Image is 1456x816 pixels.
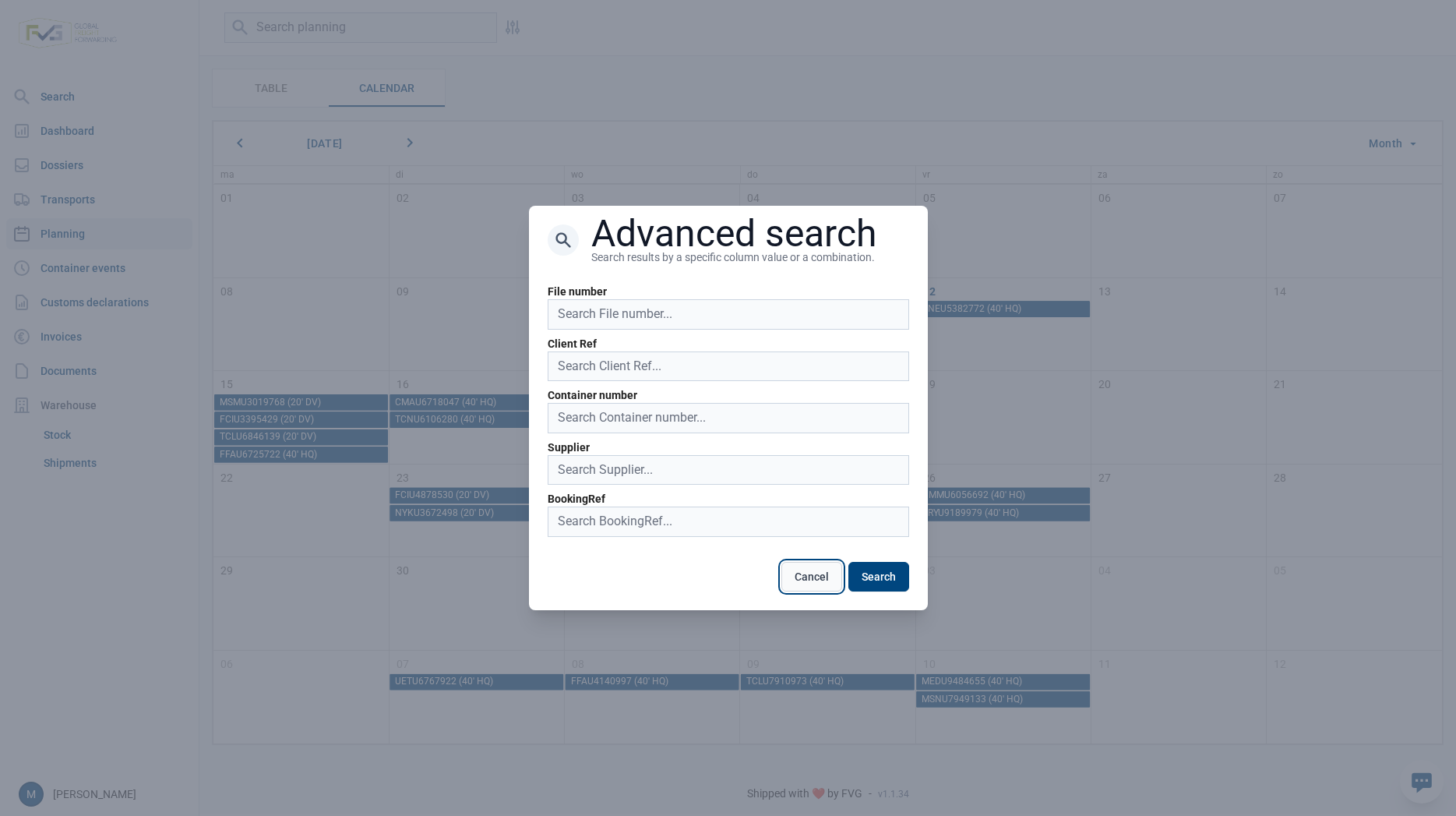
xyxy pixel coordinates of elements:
input: Search Container number... [548,403,909,433]
input: Search Client Ref... [548,351,909,382]
label: Supplier [548,441,590,454]
p: Search results by a specific column value or a combination. [591,249,876,265]
input: Search BookingRef... [548,507,909,537]
label: BookingRef [548,493,605,505]
label: File number [548,285,607,298]
input: Search Supplier... [548,455,909,486]
h3: Advanced search [591,224,876,243]
label: Client Ref [548,337,597,350]
label: Container number [548,389,637,401]
input: Search File number... [548,299,909,330]
button: Cancel [781,562,842,592]
button: Search [848,562,909,592]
